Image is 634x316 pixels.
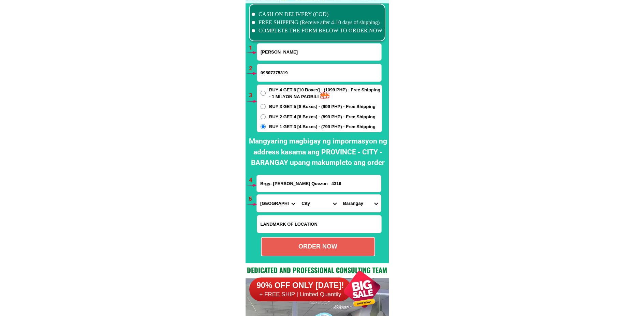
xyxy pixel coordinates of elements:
[247,136,389,168] h2: Mangyaring magbigay ng impormasyon ng address kasama ang PROVINCE - CITY - BARANGAY upang makumpl...
[249,91,257,100] h6: 3
[257,215,381,233] input: Input LANDMARKOFLOCATION
[246,265,389,275] h2: Dedicated and professional consulting team
[340,195,381,212] select: Select commune
[249,195,256,204] h6: 5
[257,64,381,81] input: Input phone_number
[261,124,266,129] input: BUY 1 GET 3 [4 Boxes] - (799 PHP) - Free Shipping
[249,176,257,185] h6: 4
[252,27,383,35] li: COMPLETE THE FORM BELOW TO ORDER NOW
[269,103,375,110] span: BUY 3 GET 5 [8 Boxes] - (999 PHP) - Free Shipping
[252,18,383,27] li: FREE SHIPPING (Receive after 4-10 days of shipping)
[261,91,266,96] input: BUY 4 GET 6 [10 Boxes] - (1099 PHP) - Free Shipping - 1 MILYON NA PAGBILI
[257,44,381,60] input: Input full_name
[257,195,298,212] select: Select province
[298,195,339,212] select: Select district
[269,123,375,130] span: BUY 1 GET 3 [4 Boxes] - (799 PHP) - Free Shipping
[269,87,382,100] span: BUY 4 GET 6 [10 Boxes] - (1099 PHP) - Free Shipping - 1 MILYON NA PAGBILI
[257,175,381,192] input: Input address
[249,281,352,291] h6: 90% OFF ONLY [DATE]!
[249,64,257,73] h6: 2
[261,104,266,109] input: BUY 3 GET 5 [8 Boxes] - (999 PHP) - Free Shipping
[269,114,375,120] span: BUY 2 GET 4 [6 Boxes] - (899 PHP) - Free Shipping
[261,114,266,119] input: BUY 2 GET 4 [6 Boxes] - (899 PHP) - Free Shipping
[249,44,257,52] h6: 1
[252,10,383,18] li: CASH ON DELIVERY (COD)
[262,242,374,251] div: ORDER NOW
[249,291,352,298] h6: + FREE SHIP | Limited Quantily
